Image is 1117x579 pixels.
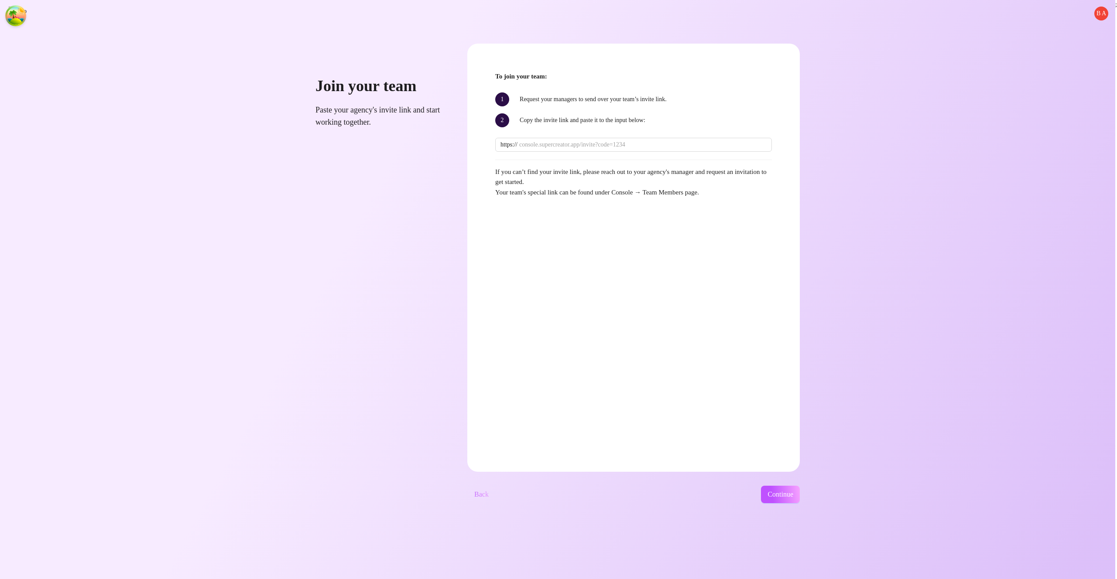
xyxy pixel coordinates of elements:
strong: To join your team: [495,73,547,80]
div: Copy the invite link and paste it to the input below: [495,113,772,127]
button: Back [467,486,496,503]
span: B A [1096,9,1106,18]
h1: Join your team [315,77,446,96]
span: 1 [495,92,509,106]
span: If you can’t find your invite link, please reach out to your agency's manager and request an invi... [495,167,772,198]
span: Continue [768,490,793,498]
img: logo [9,7,67,16]
div: Request your managers to send over your team’s invite link. [495,92,772,106]
button: Open Tanstack query devtools [7,7,24,24]
input: console.supercreator.app/invite?code=1234 [519,140,767,150]
span: Back [474,490,489,498]
span: 2 [495,113,509,127]
span: https:// [500,140,517,150]
button: Continue [761,486,800,503]
span: Paste your agency's invite link and start working together. [315,104,446,129]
